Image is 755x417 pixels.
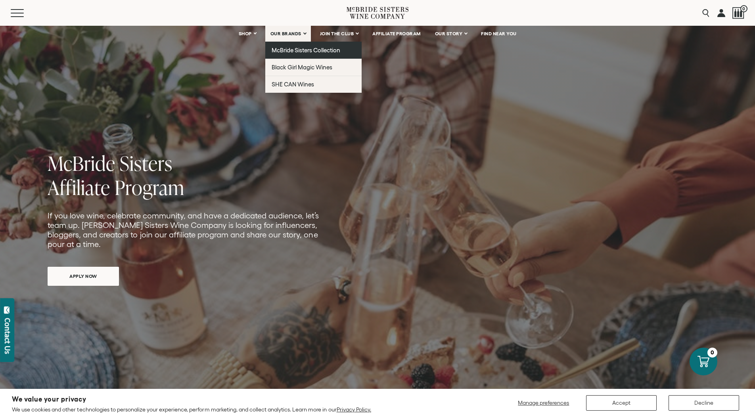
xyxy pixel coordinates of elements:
div: 0 [707,348,717,358]
span: Sisters [120,149,172,177]
button: Manage preferences [513,395,574,411]
button: Mobile Menu Trigger [11,9,39,17]
a: McBride Sisters Collection [265,42,362,59]
a: Privacy Policy. [337,406,371,413]
span: Program [115,174,184,201]
button: Accept [586,395,657,411]
span: SHE CAN Wines [272,81,314,88]
a: SHOP [234,26,261,42]
span: OUR STORY [435,31,463,36]
h2: We value your privacy [12,396,371,403]
span: McBride Sisters Collection [272,47,341,54]
a: OUR BRANDS [265,26,311,42]
div: Contact Us [4,318,11,354]
span: McBride [48,149,115,177]
span: 0 [740,5,747,12]
a: FIND NEAR YOU [476,26,522,42]
span: OUR BRANDS [270,31,301,36]
span: Affiliate [48,174,110,201]
span: Black Girl Magic Wines [272,64,332,71]
a: Black Girl Magic Wines [265,59,362,76]
a: JOIN THE CLUB [315,26,364,42]
span: Manage preferences [518,400,569,406]
p: We use cookies and other technologies to personalize your experience, perform marketing, and coll... [12,406,371,413]
a: SHE CAN Wines [265,76,362,93]
a: OUR STORY [430,26,472,42]
span: APPLY NOW [56,268,111,284]
span: AFFILIATE PROGRAM [372,31,421,36]
span: SHOP [239,31,252,36]
button: Decline [669,395,739,411]
a: APPLY NOW [48,267,119,286]
p: If you love wine, celebrate community, and have a dedicated audience, let’s team up. [PERSON_NAME... [48,211,320,249]
span: FIND NEAR YOU [481,31,517,36]
span: JOIN THE CLUB [320,31,354,36]
a: AFFILIATE PROGRAM [367,26,426,42]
